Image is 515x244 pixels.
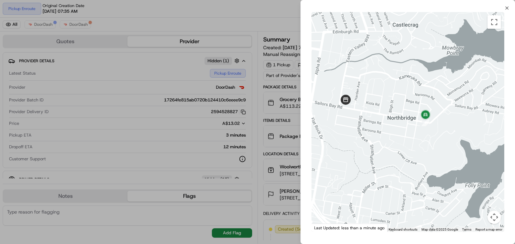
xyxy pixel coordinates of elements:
span: Map data ©2025 Google [421,228,458,231]
button: Keyboard shortcuts [389,227,417,232]
button: Map camera controls [488,211,501,224]
a: Terms [462,228,471,231]
button: Toggle fullscreen view [488,15,501,29]
div: Last Updated: less than a minute ago [311,224,388,232]
a: Open this area in Google Maps (opens a new window) [313,223,335,232]
div: 1 [422,119,429,126]
a: Report a map error [475,228,502,231]
img: Google [313,223,335,232]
